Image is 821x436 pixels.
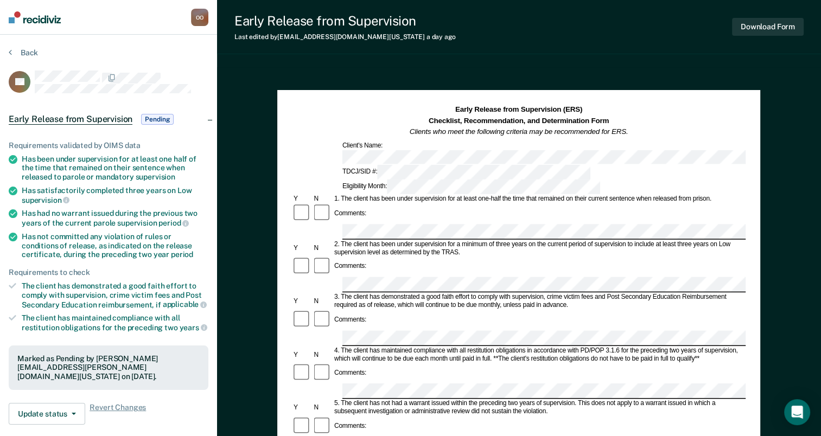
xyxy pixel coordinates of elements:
[427,33,456,41] span: a day ago
[9,141,208,150] div: Requirements validated by OIMS data
[22,155,208,182] div: Has been under supervision for at least one half of the time that remained on their sentence when...
[333,240,746,257] div: 2. The client has been under supervision for a minimum of three years on the current period of su...
[9,268,208,277] div: Requirements to check
[9,11,61,23] img: Recidiviz
[410,127,628,136] em: Clients who meet the following criteria may be recommended for ERS.
[22,196,69,204] span: supervision
[171,250,193,259] span: period
[313,351,333,359] div: N
[191,9,208,26] div: O O
[784,399,810,425] div: Open Intercom Messenger
[732,18,804,36] button: Download Form
[180,323,207,332] span: years
[234,13,456,29] div: Early Release from Supervision
[455,106,582,114] strong: Early Release from Supervision (ERS)
[333,422,368,431] div: Comments:
[292,195,312,203] div: Y
[22,186,208,204] div: Has satisfactorily completed three years on Low
[136,172,175,181] span: supervision
[333,195,746,203] div: 1. The client has been under supervision for at least one-half the time that remained on their cu...
[163,300,207,309] span: applicable
[333,347,746,363] div: 4. The client has maintained compliance with all restitution obligations in accordance with PD/PO...
[313,244,333,252] div: N
[158,219,189,227] span: period
[292,404,312,412] div: Y
[341,165,592,180] div: TDCJ/SID #:
[292,244,312,252] div: Y
[22,313,208,332] div: The client has maintained compliance with all restitution obligations for the preceding two
[9,48,38,57] button: Back
[313,297,333,305] div: N
[333,293,746,310] div: 3. The client has demonstrated a good faith effort to comply with supervision, crime victim fees ...
[22,281,208,309] div: The client has demonstrated a good faith effort to comply with supervision, crime victim fees and...
[313,195,333,203] div: N
[333,316,368,324] div: Comments:
[341,179,602,194] div: Eligibility Month:
[9,114,132,125] span: Early Release from Supervision
[9,403,85,425] button: Update status
[333,369,368,377] div: Comments:
[90,403,146,425] span: Revert Changes
[17,354,200,381] div: Marked as Pending by [PERSON_NAME][EMAIL_ADDRESS][PERSON_NAME][DOMAIN_NAME][US_STATE] on [DATE].
[22,232,208,259] div: Has not committed any violation of rules or conditions of release, as indicated on the release ce...
[22,209,208,227] div: Has had no warrant issued during the previous two years of the current parole supervision
[313,404,333,412] div: N
[141,114,174,125] span: Pending
[191,9,208,26] button: OO
[429,117,609,125] strong: Checklist, Recommendation, and Determination Form
[292,297,312,305] div: Y
[333,400,746,416] div: 5. The client has not had a warrant issued within the preceding two years of supervision. This do...
[292,351,312,359] div: Y
[333,209,368,217] div: Comments:
[333,262,368,271] div: Comments:
[234,33,456,41] div: Last edited by [EMAIL_ADDRESS][DOMAIN_NAME][US_STATE]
